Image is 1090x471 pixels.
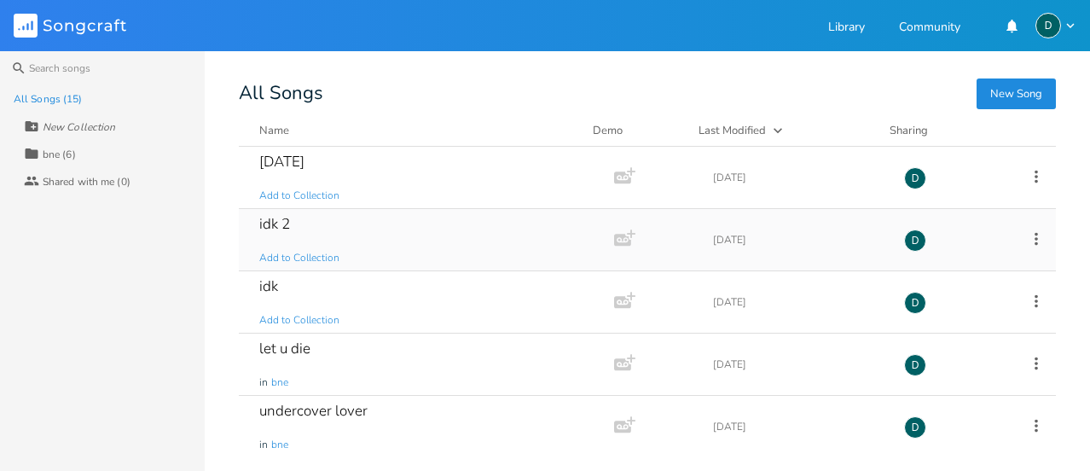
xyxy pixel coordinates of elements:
[259,217,290,231] div: idk 2
[259,404,368,418] div: undercover lover
[43,177,130,187] div: Shared with me (0)
[899,21,960,36] a: Community
[43,149,76,160] div: bne (6)
[259,189,339,203] span: Add to Collection
[259,313,339,328] span: Add to Collection
[593,122,678,139] div: Demo
[904,354,926,376] div: dkaraytug
[43,122,115,132] div: New Collection
[713,172,884,183] div: [DATE]
[904,416,926,439] div: dkaraytug
[259,279,278,294] div: idk
[977,78,1056,109] button: New Song
[1035,13,1076,38] button: D
[890,122,992,139] div: Sharing
[904,230,926,252] div: dkaraytug
[14,94,82,104] div: All Songs (15)
[239,85,1056,102] div: All Songs
[259,375,268,390] span: in
[828,21,865,36] a: Library
[713,297,884,307] div: [DATE]
[271,375,288,390] span: bne
[259,154,304,169] div: [DATE]
[699,123,766,138] div: Last Modified
[1035,13,1061,38] div: dkaraytug
[259,123,289,138] div: Name
[713,422,884,432] div: [DATE]
[904,167,926,189] div: dkaraytug
[713,235,884,245] div: [DATE]
[699,122,869,139] button: Last Modified
[259,122,572,139] button: Name
[259,341,310,356] div: let u die
[713,359,884,369] div: [DATE]
[904,292,926,314] div: dkaraytug
[271,438,288,452] span: bne
[259,438,268,452] span: in
[259,251,339,265] span: Add to Collection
